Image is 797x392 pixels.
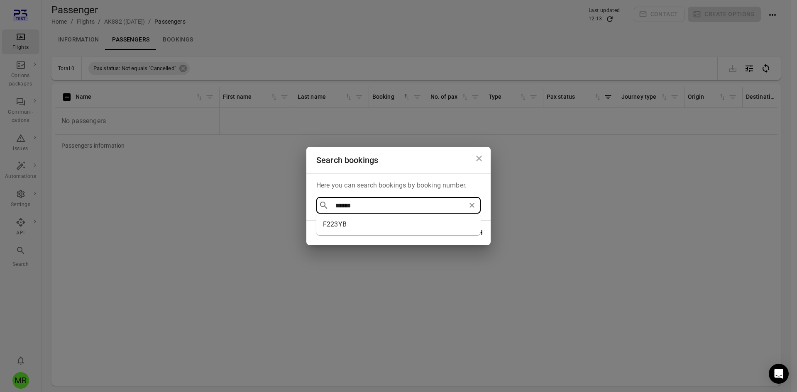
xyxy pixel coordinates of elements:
button: Clear [466,200,478,211]
button: Close dialog [471,150,487,167]
li: F223YB [316,217,481,232]
h2: Search bookings [306,147,491,173]
div: Open Intercom Messenger [769,364,789,384]
p: Here you can search bookings by booking number. [316,180,481,190]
